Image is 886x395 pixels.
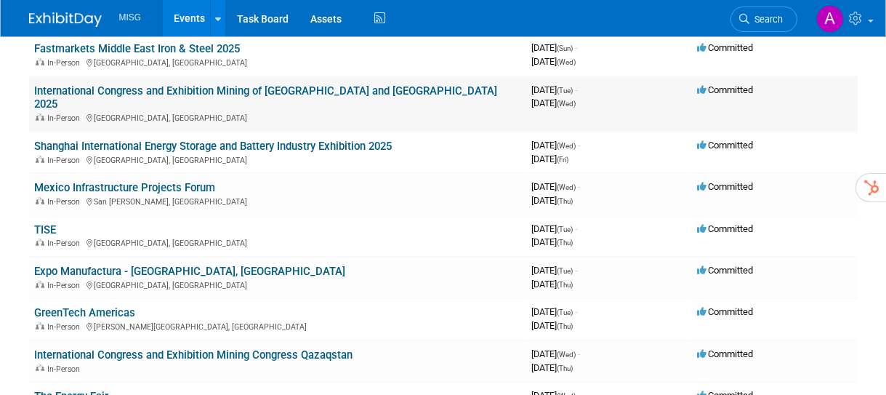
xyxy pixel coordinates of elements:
span: [DATE] [532,362,573,373]
div: [GEOGRAPHIC_DATA], [GEOGRAPHIC_DATA] [35,279,520,290]
span: In-Person [48,113,85,123]
span: (Wed) [557,351,576,359]
span: (Tue) [557,87,573,95]
img: In-Person Event [36,364,44,372]
a: Search [730,7,797,32]
span: [DATE] [532,181,581,192]
span: Search [750,14,784,25]
img: In-Person Event [36,58,44,65]
span: Committed [698,140,754,151]
span: Committed [698,181,754,192]
span: (Wed) [557,58,576,66]
span: (Tue) [557,226,573,234]
span: [DATE] [532,195,573,206]
span: - [579,348,581,359]
span: (Sun) [557,44,573,52]
span: [DATE] [532,265,578,276]
img: In-Person Event [36,322,44,330]
a: Expo Manufactura - [GEOGRAPHIC_DATA], [GEOGRAPHIC_DATA] [35,265,346,278]
img: In-Person Event [36,281,44,288]
div: [GEOGRAPHIC_DATA], [GEOGRAPHIC_DATA] [35,56,520,68]
span: [DATE] [532,306,578,317]
span: Committed [698,348,754,359]
div: [GEOGRAPHIC_DATA], [GEOGRAPHIC_DATA] [35,111,520,123]
span: In-Person [48,281,85,290]
a: International Congress and Exhibition Mining of [GEOGRAPHIC_DATA] and [GEOGRAPHIC_DATA] 2025 [35,84,498,111]
span: - [576,84,578,95]
span: - [579,181,581,192]
a: International Congress and Exhibition Mining Congress Qazaqstan [35,348,353,362]
img: In-Person Event [36,239,44,246]
span: [DATE] [532,42,578,53]
span: - [576,306,578,317]
div: [PERSON_NAME][GEOGRAPHIC_DATA], [GEOGRAPHIC_DATA] [35,320,520,332]
span: - [579,140,581,151]
span: In-Person [48,197,85,207]
span: [DATE] [532,279,573,290]
span: (Wed) [557,183,576,191]
span: In-Person [48,322,85,332]
span: (Fri) [557,156,569,164]
span: In-Person [48,156,85,165]
span: (Thu) [557,281,573,289]
a: Shanghai International Energy Storage and Battery Industry Exhibition 2025 [35,140,392,153]
img: ExhibitDay [29,12,102,27]
span: (Thu) [557,322,573,330]
span: Committed [698,223,754,234]
span: (Thu) [557,197,573,205]
span: (Wed) [557,100,576,108]
span: In-Person [48,239,85,248]
img: In-Person Event [36,113,44,121]
span: [DATE] [532,320,573,331]
span: [DATE] [532,84,578,95]
span: In-Person [48,58,85,68]
img: Aleina Almeida [816,5,844,33]
span: [DATE] [532,348,581,359]
span: - [576,265,578,276]
span: Committed [698,84,754,95]
span: - [576,42,578,53]
a: Mexico Infrastructure Projects Forum [35,181,216,194]
div: San [PERSON_NAME], [GEOGRAPHIC_DATA] [35,195,520,207]
span: [DATE] [532,97,576,108]
span: [DATE] [532,56,576,67]
span: - [576,223,578,234]
span: (Tue) [557,308,573,316]
span: (Thu) [557,239,573,247]
span: Committed [698,42,754,53]
a: GreenTech Americas [35,306,136,319]
img: In-Person Event [36,197,44,204]
span: [DATE] [532,236,573,247]
span: In-Person [48,364,85,374]
img: In-Person Event [36,156,44,163]
span: Committed [698,265,754,276]
a: TISE [35,223,57,236]
span: (Tue) [557,267,573,275]
a: Fastmarkets Middle East Iron & Steel 2025 [35,42,241,55]
span: [DATE] [532,223,578,234]
span: Committed [698,306,754,317]
span: (Thu) [557,364,573,372]
span: (Wed) [557,142,576,150]
span: [DATE] [532,140,581,151]
div: [GEOGRAPHIC_DATA], [GEOGRAPHIC_DATA] [35,153,520,165]
div: [GEOGRAPHIC_DATA], [GEOGRAPHIC_DATA] [35,236,520,248]
span: MISG [119,12,141,23]
span: [DATE] [532,153,569,164]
